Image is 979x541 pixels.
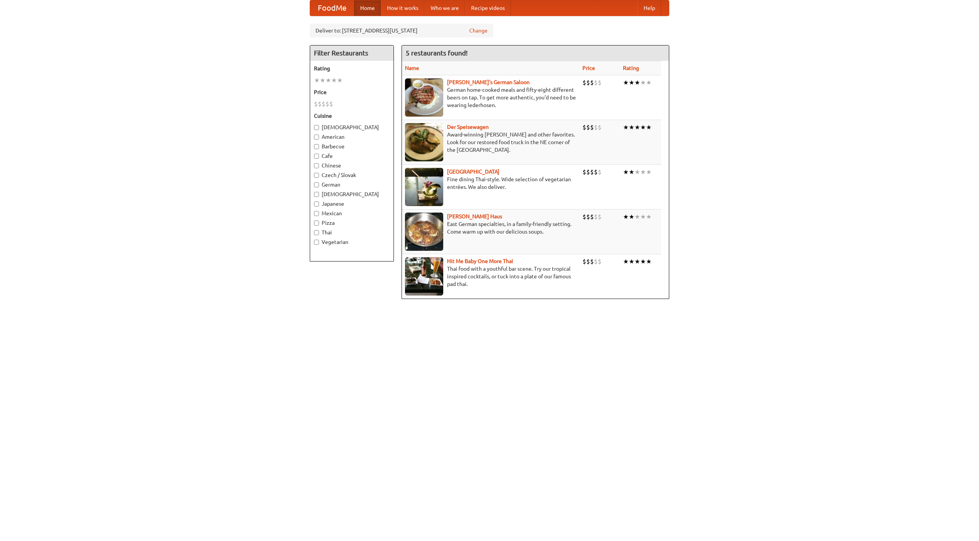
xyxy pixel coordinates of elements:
a: Der Speisewagen [447,124,489,130]
li: ★ [634,78,640,87]
li: $ [590,78,594,87]
a: Name [405,65,419,71]
input: Barbecue [314,144,319,149]
li: ★ [640,168,646,176]
label: Pizza [314,219,390,227]
li: ★ [640,78,646,87]
li: ★ [623,78,629,87]
li: ★ [623,257,629,266]
li: ★ [629,168,634,176]
li: $ [582,168,586,176]
li: $ [586,123,590,132]
label: Czech / Slovak [314,171,390,179]
label: [DEMOGRAPHIC_DATA] [314,123,390,131]
li: $ [322,100,325,108]
li: ★ [314,76,320,84]
li: $ [582,123,586,132]
li: $ [598,168,602,176]
a: [PERSON_NAME]'s German Saloon [447,79,530,85]
ng-pluralize: 5 restaurants found! [406,49,468,57]
img: babythai.jpg [405,257,443,296]
li: $ [329,100,333,108]
a: Help [637,0,661,16]
li: $ [586,78,590,87]
img: kohlhaus.jpg [405,213,443,251]
label: Japanese [314,200,390,208]
li: ★ [629,78,634,87]
a: Rating [623,65,639,71]
li: ★ [640,213,646,221]
li: $ [598,257,602,266]
label: [DEMOGRAPHIC_DATA] [314,190,390,198]
p: Award-winning [PERSON_NAME] and other favorites. Look for our restored food truck in the NE corne... [405,131,576,154]
li: $ [325,100,329,108]
img: speisewagen.jpg [405,123,443,161]
li: ★ [646,123,652,132]
a: [GEOGRAPHIC_DATA] [447,169,499,175]
input: Pizza [314,221,319,226]
input: [DEMOGRAPHIC_DATA] [314,192,319,197]
a: Price [582,65,595,71]
label: Chinese [314,162,390,169]
li: $ [590,257,594,266]
li: $ [590,168,594,176]
li: $ [598,213,602,221]
li: $ [586,257,590,266]
li: $ [590,213,594,221]
img: satay.jpg [405,168,443,206]
li: ★ [623,168,629,176]
h4: Filter Restaurants [310,45,394,61]
label: Thai [314,229,390,236]
input: Japanese [314,201,319,206]
li: ★ [325,76,331,84]
li: ★ [634,213,640,221]
li: $ [594,168,598,176]
label: German [314,181,390,188]
li: $ [594,78,598,87]
li: $ [582,213,586,221]
p: East German specialties, in a family-friendly setting. Come warm up with our delicious soups. [405,220,576,236]
label: Cafe [314,152,390,160]
label: Mexican [314,210,390,217]
label: Barbecue [314,143,390,150]
a: [PERSON_NAME] Haus [447,213,502,219]
h5: Cuisine [314,112,390,120]
li: $ [318,100,322,108]
p: Fine dining Thai-style. Wide selection of vegetarian entrées. We also deliver. [405,175,576,191]
input: Czech / Slovak [314,173,319,178]
input: Cafe [314,154,319,159]
li: ★ [634,123,640,132]
a: Home [354,0,381,16]
label: Vegetarian [314,238,390,246]
li: ★ [320,76,325,84]
li: $ [582,257,586,266]
li: $ [590,123,594,132]
input: Thai [314,230,319,235]
input: American [314,135,319,140]
a: FoodMe [310,0,354,16]
li: $ [594,213,598,221]
p: Thai food with a youthful bar scene. Try our tropical inspired cocktails, or tuck into a plate of... [405,265,576,288]
li: ★ [640,257,646,266]
a: Who we are [424,0,465,16]
li: ★ [629,213,634,221]
li: ★ [623,213,629,221]
h5: Rating [314,65,390,72]
li: ★ [629,257,634,266]
input: Chinese [314,163,319,168]
li: $ [594,123,598,132]
li: ★ [646,257,652,266]
p: German home-cooked meals and fifty-eight different beers on tap. To get more authentic, you'd nee... [405,86,576,109]
label: American [314,133,390,141]
b: Hit Me Baby One More Thai [447,258,513,264]
input: Vegetarian [314,240,319,245]
h5: Price [314,88,390,96]
li: ★ [623,123,629,132]
input: German [314,182,319,187]
li: $ [598,78,602,87]
li: ★ [646,168,652,176]
a: Change [469,27,488,34]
